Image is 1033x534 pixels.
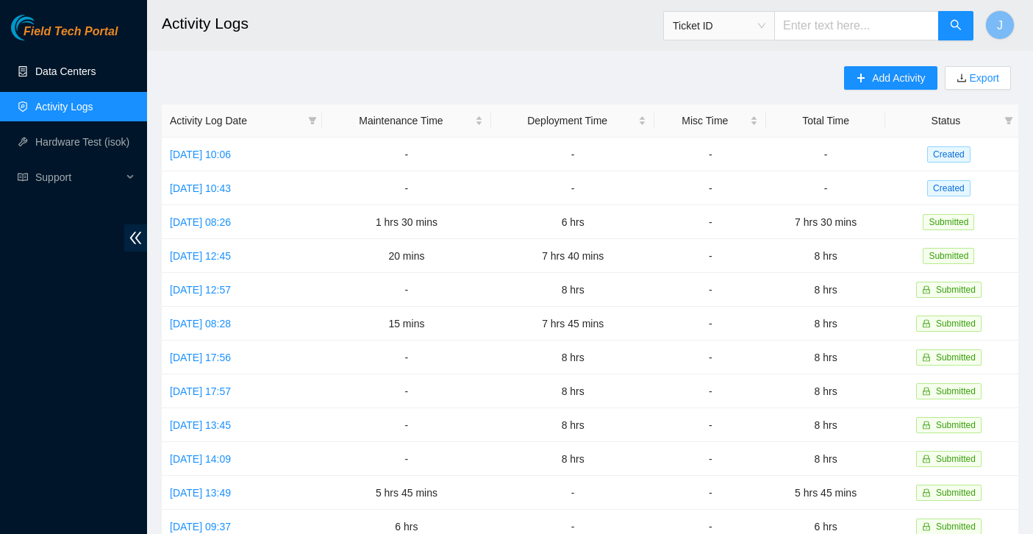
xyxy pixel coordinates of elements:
span: Created [927,146,971,163]
span: plus [856,73,866,85]
td: - [322,273,491,307]
span: Submitted [936,454,976,464]
td: - [654,171,766,205]
span: Support [35,163,122,192]
span: Submitted [936,488,976,498]
span: Field Tech Portal [24,25,118,39]
td: 8 hrs [766,442,884,476]
a: [DATE] 13:45 [170,419,231,431]
td: 8 hrs [491,273,654,307]
td: - [491,171,654,205]
td: 5 hrs 45 mins [322,476,491,510]
a: Hardware Test (isok) [35,136,129,148]
span: lock [922,353,931,362]
span: filter [308,116,317,125]
a: [DATE] 14:09 [170,453,231,465]
span: Ticket ID [673,15,765,37]
span: lock [922,387,931,396]
th: Total Time [766,104,884,138]
td: - [654,273,766,307]
td: 7 hrs 30 mins [766,205,884,239]
td: - [654,442,766,476]
a: [DATE] 09:37 [170,521,231,533]
button: search [938,11,973,40]
a: [DATE] 12:45 [170,250,231,262]
td: 1 hrs 30 mins [322,205,491,239]
td: - [322,408,491,442]
td: - [322,138,491,171]
td: 8 hrs [491,374,654,408]
td: - [654,138,766,171]
a: [DATE] 10:43 [170,182,231,194]
td: - [766,138,884,171]
td: 20 mins [322,239,491,273]
td: 7 hrs 45 mins [491,307,654,341]
td: - [322,442,491,476]
td: - [654,307,766,341]
span: Activity Log Date [170,113,302,129]
img: Akamai Technologies [11,15,74,40]
td: - [322,374,491,408]
td: 8 hrs [766,408,884,442]
span: Submitted [936,420,976,430]
span: Status [893,113,998,129]
span: lock [922,421,931,430]
td: 8 hrs [491,408,654,442]
td: 8 hrs [766,307,884,341]
span: Submitted [923,248,974,264]
span: Submitted [936,352,976,363]
a: Data Centers [35,65,96,77]
a: Activity Logs [35,101,93,113]
span: download [957,73,967,85]
span: lock [922,285,931,294]
span: lock [922,488,931,497]
td: - [654,205,766,239]
td: 15 mins [322,307,491,341]
a: [DATE] 08:28 [170,318,231,330]
td: - [654,374,766,408]
td: 8 hrs [766,239,884,273]
td: - [322,341,491,374]
span: lock [922,522,931,531]
button: plusAdd Activity [844,66,937,90]
td: - [654,476,766,510]
a: [DATE] 17:57 [170,385,231,397]
span: Submitted [936,318,976,329]
td: - [766,171,884,205]
span: Add Activity [872,70,925,86]
td: - [491,476,654,510]
button: downloadExport [945,66,1011,90]
button: J [985,10,1015,40]
span: filter [1001,110,1016,132]
span: search [950,19,962,33]
td: 8 hrs [491,442,654,476]
td: - [654,341,766,374]
td: - [322,171,491,205]
td: 8 hrs [766,273,884,307]
td: 8 hrs [491,341,654,374]
td: 8 hrs [766,374,884,408]
span: Submitted [936,521,976,532]
a: [DATE] 12:57 [170,284,231,296]
span: lock [922,319,931,328]
span: J [997,16,1003,35]
a: [DATE] 13:49 [170,487,231,499]
a: [DATE] 08:26 [170,216,231,228]
span: read [18,172,28,182]
span: Created [927,180,971,196]
td: - [654,408,766,442]
span: filter [1004,116,1013,125]
a: Akamai TechnologiesField Tech Portal [11,26,118,46]
td: - [491,138,654,171]
a: [DATE] 10:06 [170,149,231,160]
td: 5 hrs 45 mins [766,476,884,510]
td: - [654,239,766,273]
a: Export [967,72,999,84]
span: filter [305,110,320,132]
a: [DATE] 17:56 [170,352,231,363]
span: Submitted [936,285,976,295]
span: Submitted [923,214,974,230]
input: Enter text here... [774,11,939,40]
span: double-left [124,224,147,252]
td: 8 hrs [766,341,884,374]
